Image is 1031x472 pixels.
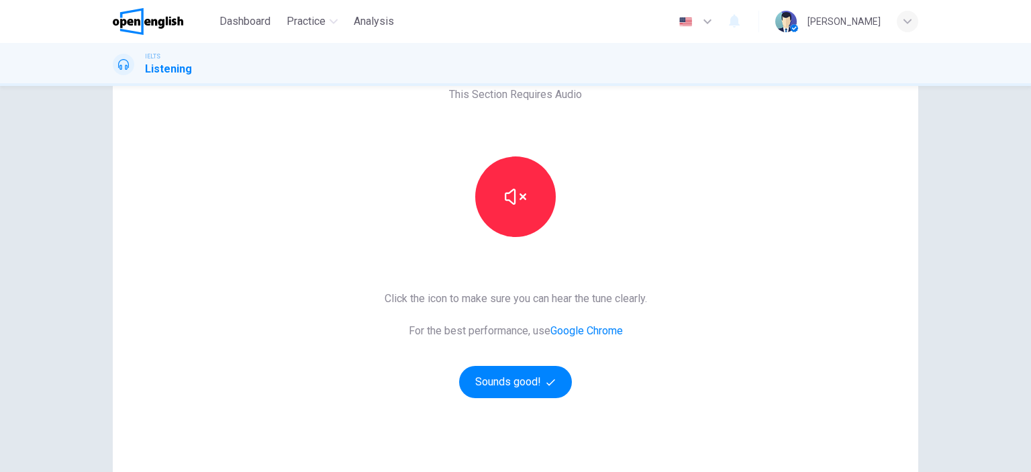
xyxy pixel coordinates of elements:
[113,8,183,35] img: OpenEnglish logo
[281,9,343,34] button: Practice
[449,87,582,103] span: This Section Requires Audio
[287,13,326,30] span: Practice
[348,9,399,34] button: Analysis
[145,61,192,77] h1: Listening
[214,9,276,34] button: Dashboard
[113,8,214,35] a: OpenEnglish logo
[145,52,160,61] span: IELTS
[775,11,797,32] img: Profile picture
[219,13,271,30] span: Dashboard
[459,366,572,398] button: Sounds good!
[550,324,623,337] a: Google Chrome
[677,17,694,27] img: en
[385,291,647,307] span: Click the icon to make sure you can hear the tune clearly.
[385,323,647,339] span: For the best performance, use
[807,13,881,30] div: [PERSON_NAME]
[354,13,394,30] span: Analysis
